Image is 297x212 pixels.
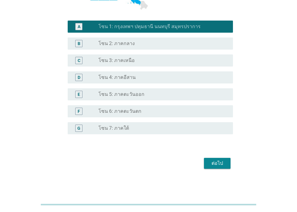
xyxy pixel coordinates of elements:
button: ต่อไป [204,158,231,169]
label: โซน 7: ภาคใต้ [98,125,129,131]
label: โซน 2: ภาคกลาง [98,41,135,47]
label: โซน 4: ภาคอีสาน [98,74,136,80]
div: B [78,40,80,47]
div: D [78,74,80,80]
div: C [78,57,80,64]
label: โซน 1: กรุงเทพฯ ปทุมธานี นนทบุรี สมุทรปราการ [98,24,201,30]
div: A [78,23,80,30]
div: G [77,125,80,131]
label: โซน 6: ภาคตะวันตก [98,108,141,114]
div: ต่อไป [209,160,226,167]
label: โซน 5: ภาคตะวันออก [98,91,144,97]
div: E [78,91,80,97]
div: F [78,108,80,114]
label: โซน 3: ภาคเหนือ [98,57,135,64]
